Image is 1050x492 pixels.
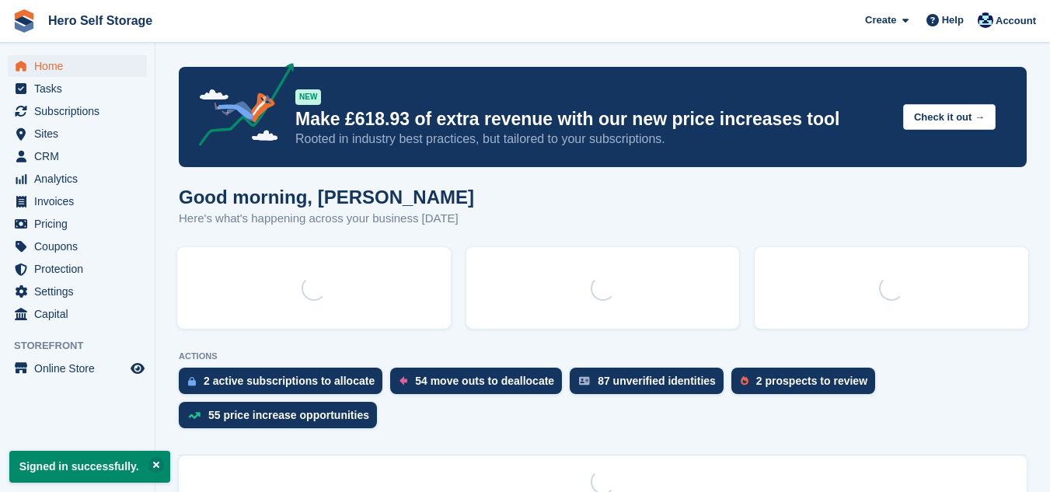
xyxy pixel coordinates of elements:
img: active_subscription_to_allocate_icon-d502201f5373d7db506a760aba3b589e785aa758c864c3986d89f69b8ff3... [188,376,196,386]
img: move_outs_to_deallocate_icon-f764333ba52eb49d3ac5e1228854f67142a1ed5810a6f6cc68b1a99e826820c5.svg [399,376,407,386]
img: price-adjustments-announcement-icon-8257ccfd72463d97f412b2fc003d46551f7dbcb40ab6d574587a9cd5c0d94... [186,63,295,152]
div: 54 move outs to deallocate [415,375,554,387]
div: 87 unverified identities [598,375,716,387]
span: Subscriptions [34,100,127,122]
a: menu [8,123,147,145]
span: Sites [34,123,127,145]
a: menu [8,358,147,379]
p: Here's what's happening across your business [DATE] [179,210,474,228]
a: 2 prospects to review [731,368,883,402]
p: Signed in successfully. [9,451,170,483]
span: Create [865,12,896,28]
span: Pricing [34,213,127,235]
img: stora-icon-8386f47178a22dfd0bd8f6a31ec36ba5ce8667c1dd55bd0f319d3a0aa187defe.svg [12,9,36,33]
a: 55 price increase opportunities [179,402,385,436]
span: Invoices [34,190,127,212]
span: Coupons [34,236,127,257]
div: 55 price increase opportunities [208,409,369,421]
a: 2 active subscriptions to allocate [179,368,390,402]
a: menu [8,168,147,190]
span: Protection [34,258,127,280]
span: Analytics [34,168,127,190]
span: Storefront [14,338,155,354]
span: Capital [34,303,127,325]
button: Check it out → [903,104,996,130]
img: Holly Budge [978,12,993,28]
span: Home [34,55,127,77]
span: Settings [34,281,127,302]
span: Online Store [34,358,127,379]
a: menu [8,78,147,99]
a: 87 unverified identities [570,368,731,402]
img: price_increase_opportunities-93ffe204e8149a01c8c9dc8f82e8f89637d9d84a8eef4429ea346261dce0b2c0.svg [188,412,201,419]
span: Help [942,12,964,28]
a: Preview store [128,359,147,378]
a: menu [8,213,147,235]
a: menu [8,55,147,77]
a: menu [8,258,147,280]
a: menu [8,281,147,302]
span: Tasks [34,78,127,99]
span: CRM [34,145,127,167]
p: Rooted in industry best practices, but tailored to your subscriptions. [295,131,891,148]
a: menu [8,190,147,212]
a: 54 move outs to deallocate [390,368,570,402]
a: menu [8,145,147,167]
p: Make £618.93 of extra revenue with our new price increases tool [295,108,891,131]
img: prospect-51fa495bee0391a8d652442698ab0144808aea92771e9ea1ae160a38d050c398.svg [741,376,748,386]
div: 2 active subscriptions to allocate [204,375,375,387]
a: menu [8,303,147,325]
p: ACTIONS [179,351,1027,361]
div: 2 prospects to review [756,375,867,387]
h1: Good morning, [PERSON_NAME] [179,187,474,208]
a: menu [8,236,147,257]
div: NEW [295,89,321,105]
a: Hero Self Storage [42,8,159,33]
img: verify_identity-adf6edd0f0f0b5bbfe63781bf79b02c33cf7c696d77639b501bdc392416b5a36.svg [579,376,590,386]
span: Account [996,13,1036,29]
a: menu [8,100,147,122]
